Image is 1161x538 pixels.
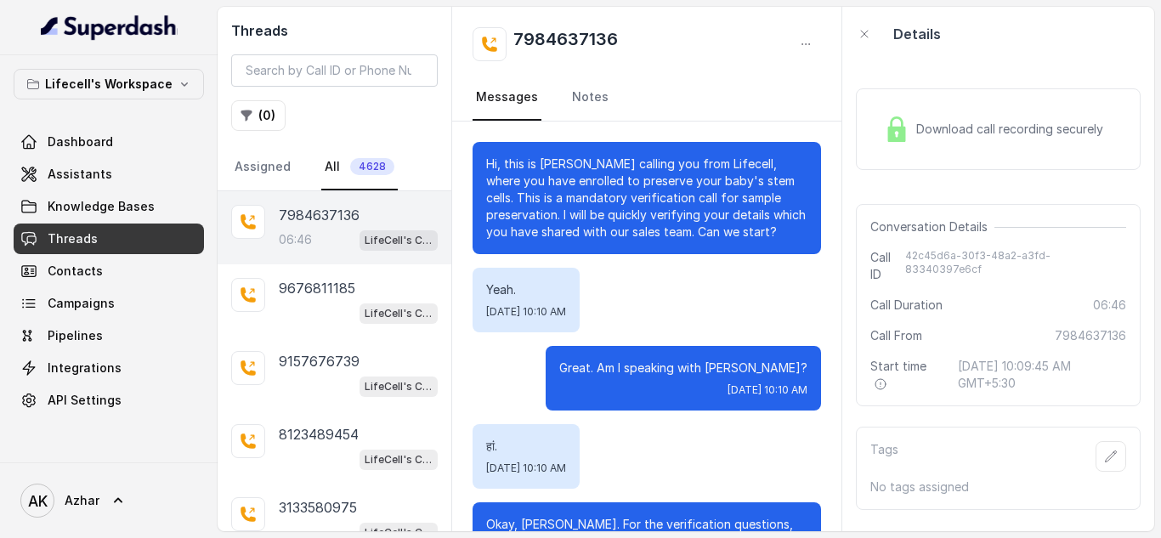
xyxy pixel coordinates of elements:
span: Conversation Details [870,218,994,235]
p: हां. [486,438,566,455]
nav: Tabs [231,144,438,190]
span: Start time [870,358,944,392]
span: [DATE] 10:10 AM [728,383,807,397]
a: Knowledge Bases [14,191,204,222]
span: [DATE] 10:09:45 AM GMT+5:30 [958,358,1126,392]
text: AK [28,492,48,510]
nav: Tabs [473,75,821,121]
a: Messages [473,75,541,121]
img: light.svg [41,14,178,41]
span: [DATE] 10:10 AM [486,462,566,475]
p: LifeCell's Call Assistant [365,451,433,468]
a: API Settings [14,385,204,416]
p: Details [893,24,941,44]
p: LifeCell's Call Assistant [365,232,433,249]
a: Pipelines [14,320,204,351]
p: Great. Am I speaking with [PERSON_NAME]? [559,360,807,377]
span: Knowledge Bases [48,198,155,215]
p: 9676811185 [279,278,355,298]
p: Tags [870,441,898,472]
span: [DATE] 10:10 AM [486,305,566,319]
span: Dashboard [48,133,113,150]
h2: 7984637136 [513,27,618,61]
p: 9157676739 [279,351,360,371]
a: Assistants [14,159,204,190]
input: Search by Call ID or Phone Number [231,54,438,87]
a: Notes [569,75,612,121]
span: Call Duration [870,297,943,314]
p: 8123489454 [279,424,359,445]
button: Lifecell's Workspace [14,69,204,99]
p: Lifecell's Workspace [45,74,173,94]
a: Assigned [231,144,294,190]
img: Lock Icon [884,116,909,142]
p: LifeCell's Call Assistant [365,305,433,322]
span: Azhar [65,492,99,509]
span: Contacts [48,263,103,280]
p: 06:46 [279,231,312,248]
span: Call ID [870,249,905,283]
span: Assistants [48,166,112,183]
p: No tags assigned [870,479,1126,496]
a: Campaigns [14,288,204,319]
p: 3133580975 [279,497,357,518]
span: 06:46 [1093,297,1126,314]
span: API Settings [48,392,122,409]
h2: Threads [231,20,438,41]
p: 7984637136 [279,205,360,225]
a: Dashboard [14,127,204,157]
span: Integrations [48,360,122,377]
span: Campaigns [48,295,115,312]
a: Contacts [14,256,204,286]
a: Threads [14,224,204,254]
p: LifeCell's Call Assistant [365,378,433,395]
span: Threads [48,230,98,247]
span: 7984637136 [1055,327,1126,344]
p: Yeah. [486,281,566,298]
span: Download call recording securely [916,121,1110,138]
span: 42c45d6a-30f3-48a2-a3fd-83340397e6cf [905,249,1126,283]
span: 4628 [350,158,394,175]
a: All4628 [321,144,398,190]
p: Hi, this is [PERSON_NAME] calling you from Lifecell, where you have enrolled to preserve your bab... [486,156,807,241]
a: Integrations [14,353,204,383]
span: Pipelines [48,327,103,344]
span: Call From [870,327,922,344]
a: Azhar [14,477,204,524]
button: (0) [231,100,286,131]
